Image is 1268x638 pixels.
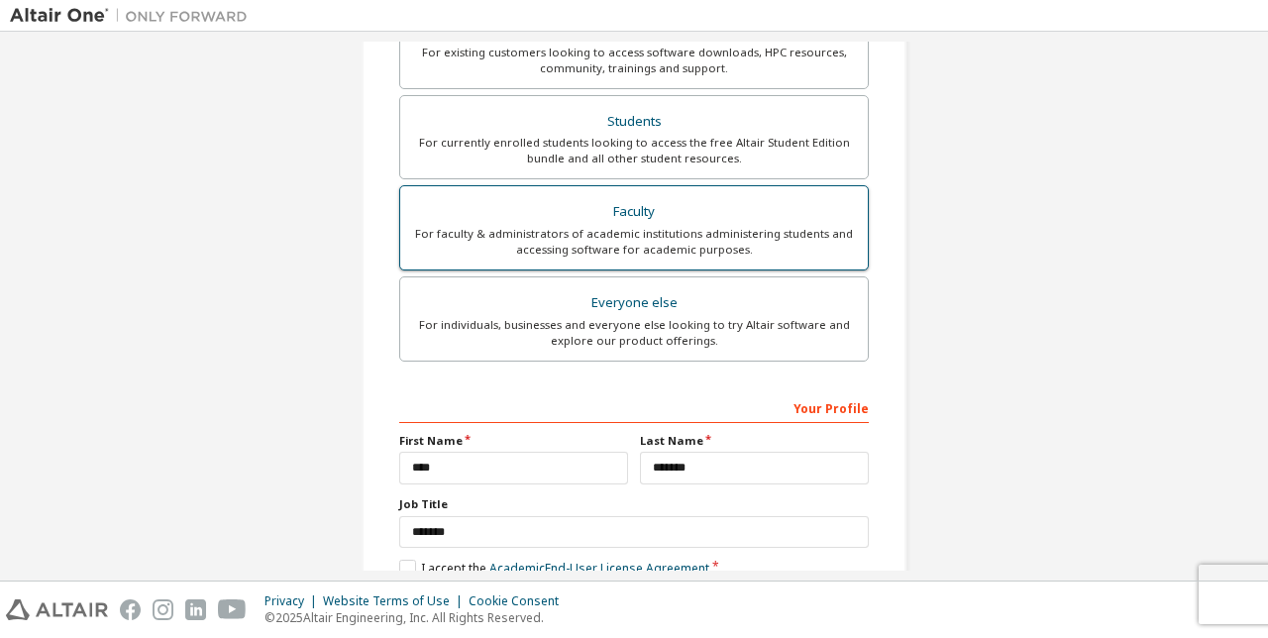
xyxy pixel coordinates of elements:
[469,593,571,609] div: Cookie Consent
[399,391,869,423] div: Your Profile
[412,198,856,226] div: Faculty
[412,135,856,166] div: For currently enrolled students looking to access the free Altair Student Edition bundle and all ...
[399,560,709,577] label: I accept the
[185,599,206,620] img: linkedin.svg
[489,560,709,577] a: Academic End-User License Agreement
[264,593,323,609] div: Privacy
[120,599,141,620] img: facebook.svg
[640,433,869,449] label: Last Name
[218,599,247,620] img: youtube.svg
[412,317,856,349] div: For individuals, businesses and everyone else looking to try Altair software and explore our prod...
[412,226,856,258] div: For faculty & administrators of academic institutions administering students and accessing softwa...
[6,599,108,620] img: altair_logo.svg
[399,433,628,449] label: First Name
[10,6,258,26] img: Altair One
[399,496,869,512] label: Job Title
[323,593,469,609] div: Website Terms of Use
[412,289,856,317] div: Everyone else
[412,108,856,136] div: Students
[264,609,571,626] p: © 2025 Altair Engineering, Inc. All Rights Reserved.
[153,599,173,620] img: instagram.svg
[412,45,856,76] div: For existing customers looking to access software downloads, HPC resources, community, trainings ...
